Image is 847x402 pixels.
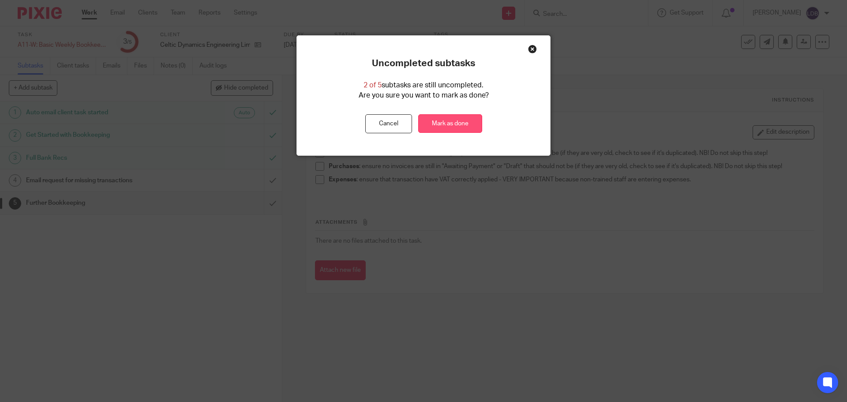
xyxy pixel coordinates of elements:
[359,90,489,101] p: Are you sure you want to mark as done?
[528,45,537,53] div: Close this dialog window
[365,114,412,133] button: Cancel
[418,114,482,133] a: Mark as done
[364,80,483,90] p: subtasks are still uncompleted.
[364,82,382,89] span: 2 of 5
[372,58,475,69] p: Uncompleted subtasks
